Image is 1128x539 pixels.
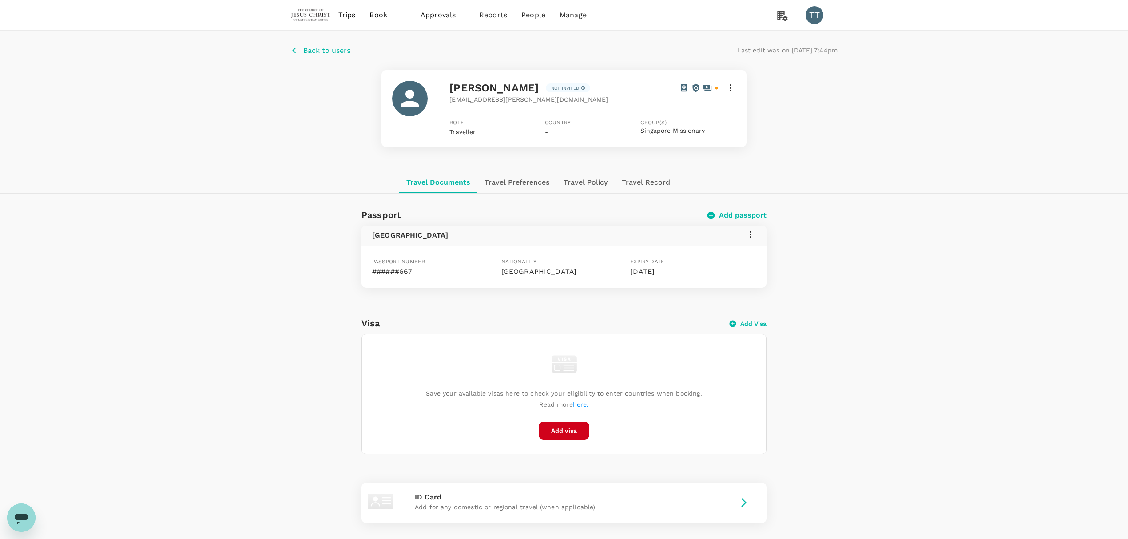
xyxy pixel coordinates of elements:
span: Manage [560,10,587,20]
iframe: Button to launch messaging window [7,503,36,532]
span: People [521,10,545,20]
div: TT [806,6,823,24]
span: Trips [338,10,356,20]
span: Book [369,10,387,20]
img: The Malaysian Church of Jesus Christ of Latter-day Saints [290,5,331,25]
span: Reports [479,10,507,20]
span: Approvals [421,10,465,20]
